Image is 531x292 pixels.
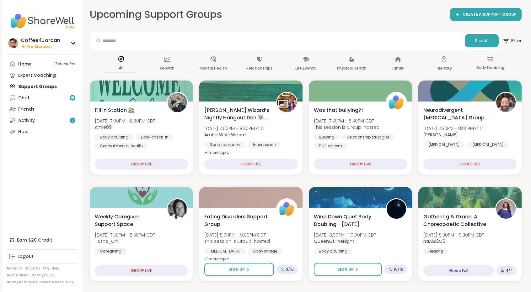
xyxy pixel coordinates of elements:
div: Activity [18,117,35,124]
span: Was that bullying?! [314,107,363,114]
p: Life Events [295,65,316,72]
div: Body doubling [95,134,133,140]
button: Sign Up [204,263,274,276]
div: GROUP LIVE [314,159,407,169]
a: Safety Resources [7,280,37,284]
div: Expert Coaching [18,72,56,79]
a: About Us [25,266,40,271]
div: Body image [248,248,282,254]
p: Relationships [246,65,273,72]
div: Inner peace [248,142,281,148]
span: Search [475,38,489,44]
p: Growth [160,65,174,72]
button: Search [465,34,499,47]
div: Chat [18,95,29,101]
span: 18 [71,95,74,101]
span: [DATE] 8:00PM - 9:00PM CDT [204,232,270,238]
span: 3 [72,118,74,123]
a: Help [52,266,59,271]
b: QueenOfTheNight [314,238,354,244]
div: GROUP LIVE [95,159,188,169]
img: ShareWell [277,199,297,219]
img: Coffee4Jordan [8,38,18,48]
div: Group Full [423,265,494,276]
span: Neurodivergent [MEDICAL_DATA] Group - [DATE] [423,107,488,122]
p: Body Doubling [476,64,504,71]
b: [PERSON_NAME] [423,132,458,138]
a: Activity3 [7,115,77,126]
div: Body doubling [314,248,352,254]
span: [DATE] 7:30PM - 8:30PM CDT [95,232,155,238]
a: CREATE A SUPPORT GROUP [450,8,522,21]
span: 1 Scheduled [54,61,75,66]
a: Safety Policy [32,273,54,278]
a: Host Training [7,273,29,278]
a: FAQ [43,266,49,271]
div: GROUP LIVE [95,265,188,276]
a: Home1Scheduled [7,58,77,70]
p: Mental Health [200,65,227,72]
a: Logout [7,251,77,262]
a: Expert Coaching [7,70,77,81]
b: Tasha_Chi [95,238,118,244]
div: Healing [423,248,448,254]
div: Earn $20 Credit [7,234,77,246]
div: Logout [18,253,34,260]
span: [DATE] 8:30PM - 10:00PM CDT [314,232,376,238]
span: [PERSON_NAME] Wizard’s Nightly Hangout Den 🐺🪄 [204,107,269,122]
img: ShareWell Nav Logo [7,10,77,32]
span: Wind Down Quiet Body Doubling - [DATE] [314,213,379,228]
div: Caregiving [95,248,126,254]
span: Pro Member [26,44,52,50]
p: Physical Health [337,65,367,72]
span: Gathering & Grace: A Choreopoetic Collective [423,213,488,228]
span: [DATE] 7:00PM - 8:30PM CDT [204,125,265,132]
button: Filter [502,32,522,50]
button: Sign Up [314,263,382,276]
span: 4 / 4 [506,268,513,273]
div: Bullying [314,134,339,140]
p: Family [392,65,404,72]
a: Blog [66,280,74,284]
div: General mental health [95,143,148,149]
a: Referrals [7,266,23,271]
div: Self-esteem [314,143,347,149]
div: GROUP LIVE [204,159,298,169]
div: Friends [18,106,35,112]
div: [MEDICAL_DATA] [204,248,246,254]
a: Chat18 [7,92,77,103]
img: QueenOfTheNight [387,199,406,219]
img: Brian_L [496,93,516,112]
div: Host [18,129,29,135]
div: Coffee4Jordan [21,37,60,44]
span: Filter [502,33,522,48]
h2: Upcoming Support Groups [90,8,222,22]
span: CREATE A SUPPORT GROUP [463,12,517,17]
b: Amie89 [95,124,112,130]
p: All [106,64,136,72]
img: Tasha_Chi [168,199,187,219]
span: Fill in Station 🚉 [95,107,134,114]
span: Eating Disorders Support Group [204,213,269,228]
div: [MEDICAL_DATA] [423,142,465,148]
span: [DATE] 7:00PM - 8:30PM CDT [95,118,155,124]
span: 3 / 16 [286,267,294,272]
p: Identity [437,65,452,72]
span: Sign Up [228,267,245,272]
img: NaAlSi2O6 [496,199,516,219]
div: Home [18,61,32,67]
b: NaAlSi2O6 [423,238,445,244]
span: 15 / 16 [394,267,403,272]
a: Host [7,126,77,137]
span: This session is Group-hosted [204,238,270,244]
img: Amie89 [168,93,187,112]
img: ShareWell [387,93,406,112]
span: This session is Group-hosted [314,124,379,130]
span: Weekly Caregiver Support Space [95,213,160,228]
div: [MEDICAL_DATA] [467,142,509,148]
div: Good company [204,142,245,148]
a: Friends [7,103,77,115]
span: [DATE] 7:30PM - 8:30PM CDT [314,118,379,124]
img: AmberWolffWizard [277,93,297,112]
span: [DATE] 8:30PM - 9:30PM CDT [423,232,484,238]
